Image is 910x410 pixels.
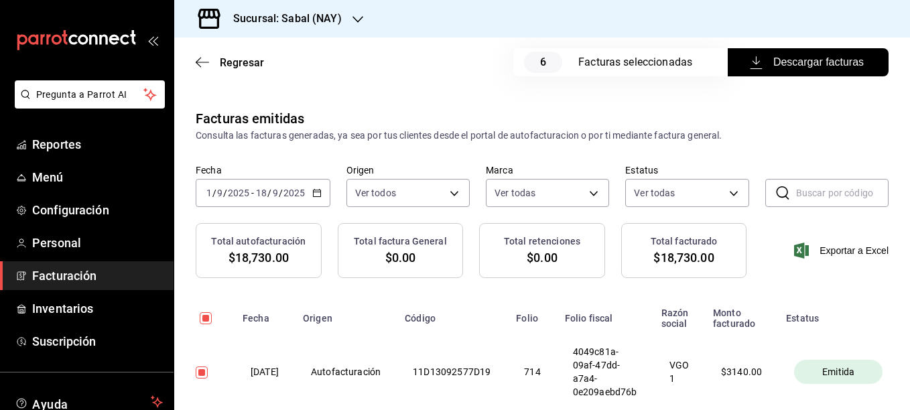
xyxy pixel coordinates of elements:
span: Ver todos [355,186,396,200]
span: / [212,188,216,198]
span: Ayuda [32,394,145,410]
button: Exportar a Excel [797,243,889,259]
div: Facturas seleccionadas [578,54,701,70]
th: Estatus [778,299,899,329]
th: Código [397,299,508,329]
h3: Sucursal: Sabal (NAY) [222,11,342,27]
button: Pregunta a Parrot AI [15,80,165,109]
span: $18,730.00 [653,249,714,267]
button: open_drawer_menu [147,35,158,46]
span: Menú [32,168,163,186]
div: Consulta las facturas generadas, ya sea por tus clientes desde el portal de autofacturacion o por... [196,129,889,143]
th: Fecha [235,299,295,329]
button: Descargar facturas [728,48,889,76]
th: Origen [295,299,397,329]
input: ---- [227,188,250,198]
input: ---- [283,188,306,198]
th: Folio fiscal [557,299,653,329]
div: Facturas emitidas [196,109,304,129]
input: -- [272,188,279,198]
label: Fecha [196,165,330,175]
span: / [223,188,227,198]
h3: Total autofacturación [211,234,306,249]
h3: Total facturado [651,234,718,249]
span: Emitida [817,365,860,379]
span: Descargar facturas [753,54,864,70]
span: 6 [524,52,562,73]
span: Facturación [32,267,163,285]
label: Origen [346,165,470,175]
span: Pregunta a Parrot AI [36,88,144,102]
span: - [251,188,254,198]
span: Reportes [32,135,163,153]
span: Inventarios [32,299,163,318]
span: Suscripción [32,332,163,350]
span: Ver todas [634,186,675,200]
span: Personal [32,234,163,252]
span: / [279,188,283,198]
input: -- [216,188,223,198]
label: Marca [486,165,609,175]
span: Regresar [220,56,264,69]
label: Estatus [625,165,749,175]
th: Monto facturado [705,299,778,329]
span: $18,730.00 [229,249,289,267]
input: -- [206,188,212,198]
span: Ver todas [495,186,535,200]
button: Regresar [196,56,264,69]
span: Configuración [32,201,163,219]
input: Buscar por código [796,180,889,206]
th: Razón social [653,299,705,329]
h3: Total retenciones [504,234,580,249]
span: / [267,188,271,198]
a: Pregunta a Parrot AI [9,97,165,111]
input: -- [255,188,267,198]
span: $0.00 [527,249,558,267]
span: $0.00 [385,249,416,267]
th: Folio [508,299,556,329]
h3: Total factura General [354,234,447,249]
